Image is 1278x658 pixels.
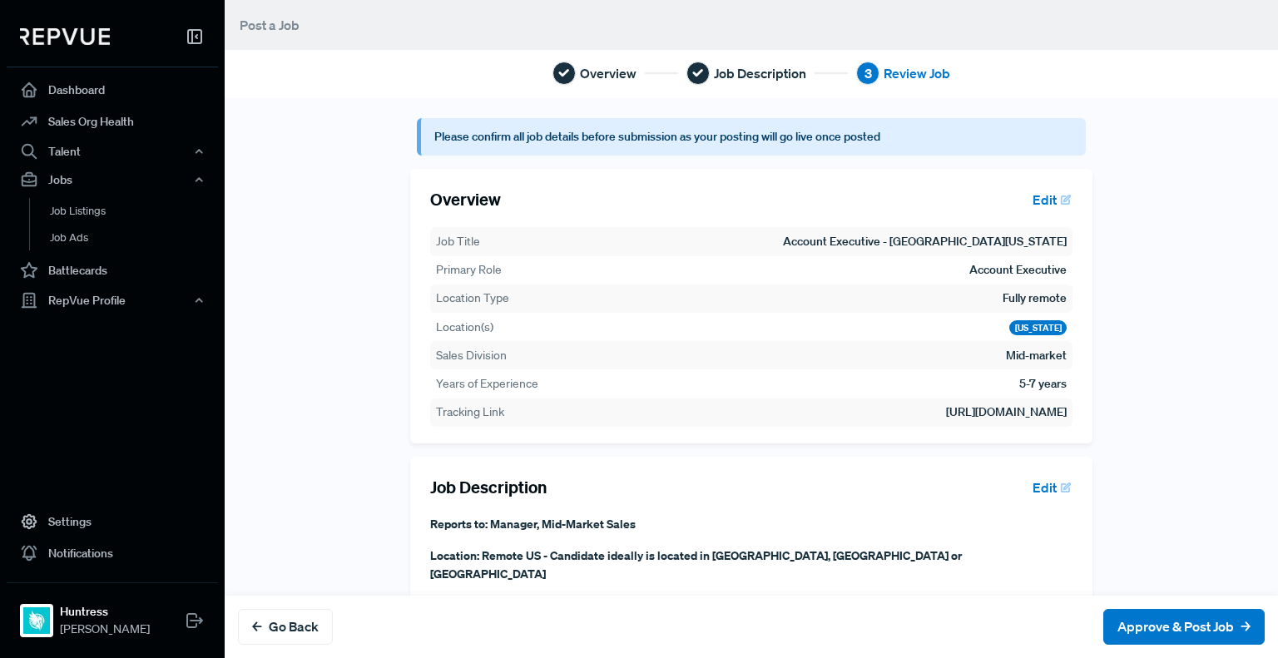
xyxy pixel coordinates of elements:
[968,260,1067,280] td: Account Executive
[7,74,218,106] a: Dashboard
[7,255,218,286] a: Battlecards
[7,537,218,569] a: Notifications
[856,62,879,85] div: 3
[29,225,240,251] a: Job Ads
[29,198,240,225] a: Job Listings
[1002,289,1067,308] td: Fully remote
[60,603,150,621] strong: Huntress
[1009,320,1067,335] div: [US_STATE]
[435,260,593,280] th: Primary Role
[430,477,547,497] h5: Job Description
[23,607,50,634] img: Huntress
[1025,473,1072,502] button: Edit
[7,166,218,194] button: Jobs
[238,609,333,645] button: Go Back
[1005,346,1067,365] td: Mid-market
[1103,609,1265,645] button: Approve & Post Job
[435,374,593,393] th: Years of Experience
[7,286,218,314] button: RepVue Profile
[7,137,218,166] button: Talent
[1025,186,1072,214] button: Edit
[430,190,501,210] h5: Overview
[240,17,300,33] span: Post a Job
[435,289,593,308] th: Location Type
[417,118,1086,156] article: Please confirm all job details before submission as your posting will go live once posted
[430,547,962,581] strong: Location: Remote US - Candidate ideally is located in [GEOGRAPHIC_DATA], [GEOGRAPHIC_DATA] or [GE...
[435,403,593,422] th: Tracking Link
[20,28,110,45] img: RepVue
[580,63,637,83] span: Overview
[1018,374,1067,393] td: 5-7 years
[430,516,636,532] strong: Reports to: Manager, Mid-Market Sales
[435,346,593,365] th: Sales Division
[884,63,950,83] span: Review Job
[7,506,218,537] a: Settings
[435,232,593,251] th: Job Title
[60,621,150,638] span: [PERSON_NAME]
[782,232,1067,251] td: Account Executive - [GEOGRAPHIC_DATA][US_STATE]
[7,106,218,137] a: Sales Org Health
[714,63,806,83] span: Job Description
[593,403,1068,422] td: [URL][DOMAIN_NAME]
[435,318,593,337] th: Location(s)
[7,582,218,645] a: HuntressHuntress[PERSON_NAME]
